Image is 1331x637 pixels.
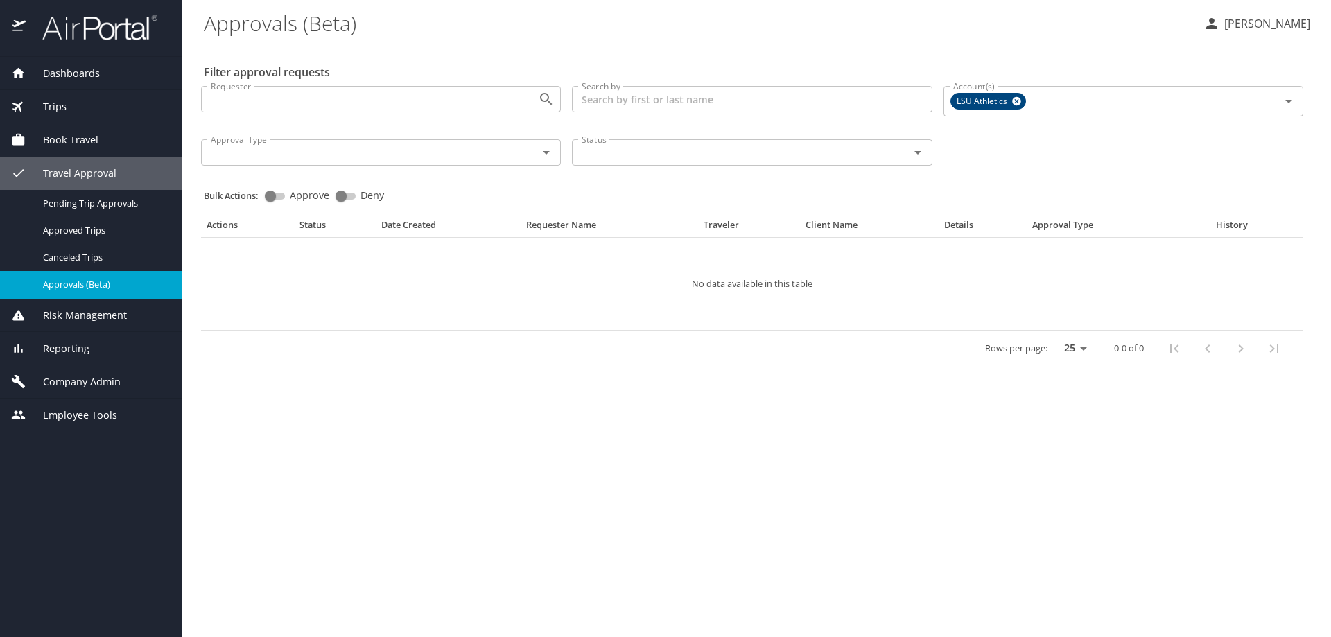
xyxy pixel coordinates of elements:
[43,224,165,237] span: Approved Trips
[572,86,932,112] input: Search by first or last name
[201,219,1303,367] table: Approval table
[26,99,67,114] span: Trips
[294,219,376,237] th: Status
[1198,11,1316,36] button: [PERSON_NAME]
[290,191,329,200] span: Approve
[537,143,556,162] button: Open
[243,279,1262,288] p: No data available in this table
[43,197,165,210] span: Pending Trip Approvals
[26,408,117,423] span: Employee Tools
[1220,15,1310,32] p: [PERSON_NAME]
[204,61,330,83] h2: Filter approval requests
[985,344,1047,353] p: Rows per page:
[908,143,928,162] button: Open
[521,219,699,237] th: Requester Name
[939,219,1027,237] th: Details
[26,66,100,81] span: Dashboards
[1185,219,1279,237] th: History
[204,189,270,202] p: Bulk Actions:
[1114,344,1144,353] p: 0-0 of 0
[12,14,27,41] img: icon-airportal.png
[204,1,1192,44] h1: Approvals (Beta)
[26,374,121,390] span: Company Admin
[1027,219,1185,237] th: Approval Type
[698,219,800,237] th: Traveler
[26,341,89,356] span: Reporting
[201,219,294,237] th: Actions
[376,219,520,237] th: Date Created
[800,219,939,237] th: Client Name
[360,191,384,200] span: Deny
[26,132,98,148] span: Book Travel
[951,94,1016,109] span: LSU Athletics
[26,308,127,323] span: Risk Management
[26,166,116,181] span: Travel Approval
[950,93,1026,110] div: LSU Athletics
[27,14,157,41] img: airportal-logo.png
[1053,338,1092,359] select: rows per page
[43,278,165,291] span: Approvals (Beta)
[537,89,556,109] button: Open
[43,251,165,264] span: Canceled Trips
[1279,91,1298,111] button: Open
